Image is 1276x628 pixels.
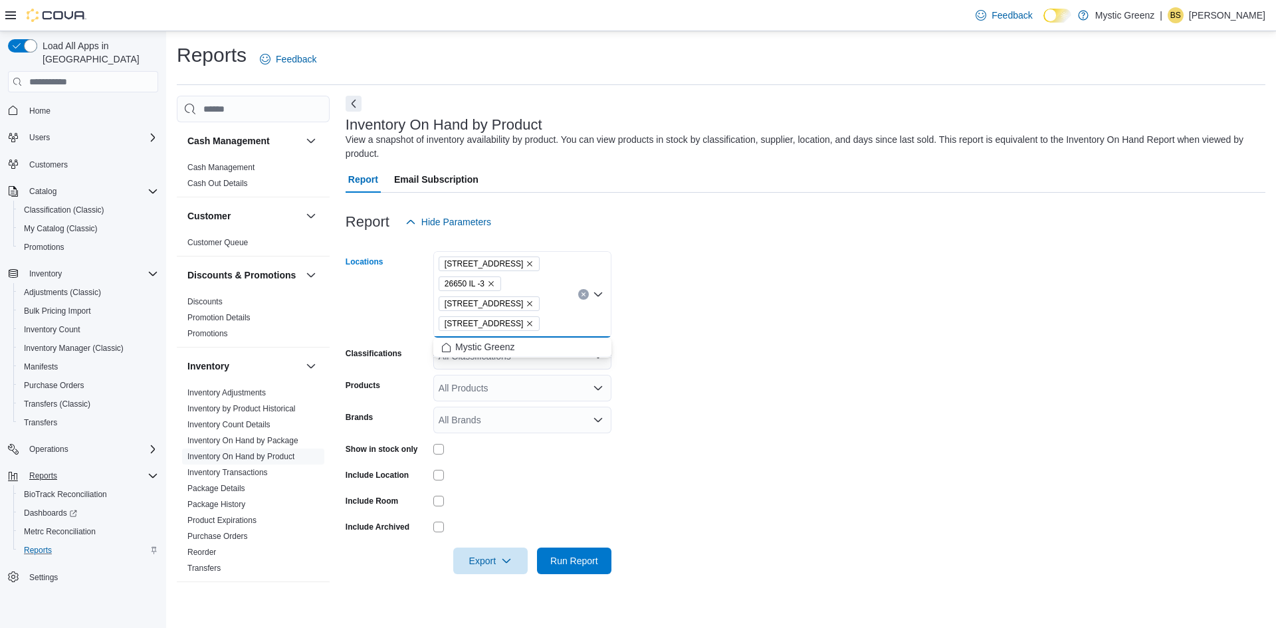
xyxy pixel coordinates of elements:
[303,133,319,149] button: Cash Management
[19,415,158,431] span: Transfers
[1189,7,1265,23] p: [PERSON_NAME]
[27,9,86,22] img: Cova
[24,130,158,146] span: Users
[24,102,158,118] span: Home
[421,215,491,229] span: Hide Parameters
[177,42,247,68] h1: Reports
[461,548,520,574] span: Export
[19,505,158,521] span: Dashboards
[8,95,158,621] nav: Complex example
[19,396,96,412] a: Transfers (Classic)
[24,526,96,537] span: Metrc Reconciliation
[13,201,163,219] button: Classification (Classic)
[1170,7,1181,23] span: BS
[177,385,330,581] div: Inventory
[187,451,294,462] span: Inventory On Hand by Product
[29,106,51,116] span: Home
[24,103,56,119] a: Home
[1095,7,1154,23] p: Mystic Greenz
[346,348,402,359] label: Classifications
[13,504,163,522] a: Dashboards
[19,239,70,255] a: Promotions
[187,484,245,493] a: Package Details
[24,508,77,518] span: Dashboards
[19,284,158,300] span: Adjustments (Classic)
[29,268,62,279] span: Inventory
[593,383,603,393] button: Open list of options
[13,358,163,376] button: Manifests
[13,302,163,320] button: Bulk Pricing Import
[13,485,163,504] button: BioTrack Reconciliation
[187,467,268,478] span: Inventory Transactions
[593,415,603,425] button: Open list of options
[29,159,68,170] span: Customers
[19,221,158,237] span: My Catalog (Classic)
[187,313,251,322] a: Promotion Details
[187,134,300,148] button: Cash Management
[19,284,106,300] a: Adjustments (Classic)
[346,117,542,133] h3: Inventory On Hand by Product
[24,468,158,484] span: Reports
[187,404,296,413] a: Inventory by Product Historical
[13,283,163,302] button: Adjustments (Classic)
[24,380,84,391] span: Purchase Orders
[24,130,55,146] button: Users
[19,377,158,393] span: Purchase Orders
[187,296,223,307] span: Discounts
[187,268,300,282] button: Discounts & Promotions
[19,359,63,375] a: Manifests
[439,296,540,311] span: 360 S Green Mount Rd.
[19,524,101,540] a: Metrc Reconciliation
[19,359,158,375] span: Manifests
[29,186,56,197] span: Catalog
[346,214,389,230] h3: Report
[187,297,223,306] a: Discounts
[13,238,163,257] button: Promotions
[13,395,163,413] button: Transfers (Classic)
[439,276,501,291] span: 26650 IL -3
[24,266,67,282] button: Inventory
[19,486,112,502] a: BioTrack Reconciliation
[24,306,91,316] span: Bulk Pricing Import
[445,297,524,310] span: [STREET_ADDRESS]
[394,166,478,193] span: Email Subscription
[445,257,524,270] span: [STREET_ADDRESS]
[455,340,514,354] span: Mystic Greenz
[187,532,248,541] a: Purchase Orders
[24,569,158,585] span: Settings
[400,209,496,235] button: Hide Parameters
[29,132,50,143] span: Users
[992,9,1032,22] span: Feedback
[19,322,86,338] a: Inventory Count
[346,496,398,506] label: Include Room
[346,133,1259,161] div: View a snapshot of inventory availability by product. You can view products in stock by classific...
[24,441,158,457] span: Operations
[439,257,540,271] span: 1120 Woodlawn Rd
[346,444,418,455] label: Show in stock only
[187,516,257,525] a: Product Expirations
[303,358,319,374] button: Inventory
[187,547,216,558] span: Reorder
[24,287,101,298] span: Adjustments (Classic)
[24,205,104,215] span: Classification (Classic)
[303,208,319,224] button: Customer
[187,548,216,557] a: Reorder
[3,467,163,485] button: Reports
[19,505,82,521] a: Dashboards
[24,157,73,173] a: Customers
[24,417,57,428] span: Transfers
[433,338,611,357] div: Choose from the following options
[187,500,245,509] a: Package History
[187,419,270,430] span: Inventory Count Details
[526,300,534,308] button: Remove 360 S Green Mount Rd. from selection in this group
[24,441,74,457] button: Operations
[177,159,330,197] div: Cash Management
[346,470,409,480] label: Include Location
[24,362,58,372] span: Manifests
[3,568,163,587] button: Settings
[346,96,362,112] button: Next
[187,329,228,338] a: Promotions
[187,178,248,189] span: Cash Out Details
[346,380,380,391] label: Products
